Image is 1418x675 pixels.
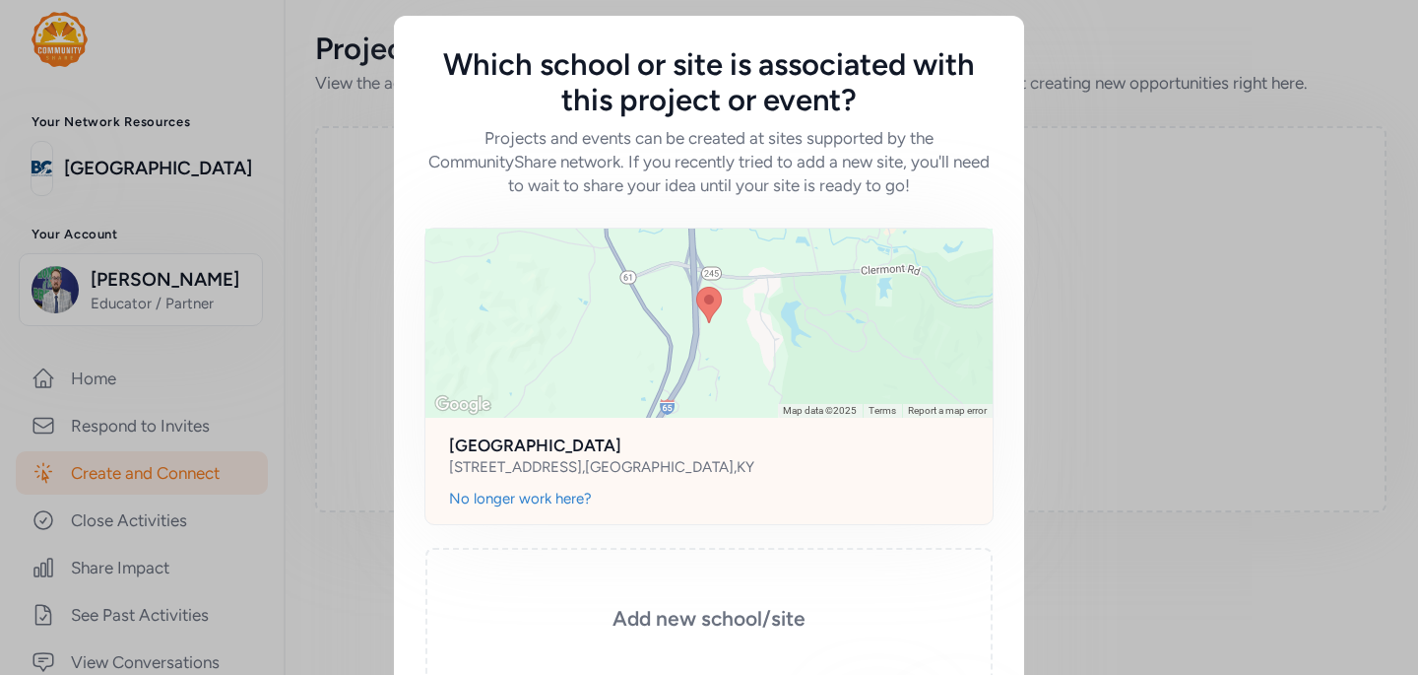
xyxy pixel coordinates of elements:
h3: Add new school/site [475,605,943,633]
h5: Which school or site is associated with this project or event? [425,47,993,118]
h2: [GEOGRAPHIC_DATA] [449,434,969,457]
a: Terms (opens in new tab) [869,405,896,416]
a: Report a map error [908,405,987,416]
h6: Projects and events can be created at sites supported by the CommunityShare network. If you recen... [425,126,993,197]
div: No longer work here? [449,489,592,508]
div: [STREET_ADDRESS] , [GEOGRAPHIC_DATA] , KY [449,457,754,477]
img: Google [430,392,495,418]
a: Open this area in Google Maps (opens a new window) [430,392,495,418]
span: Map data ©2025 [783,405,857,416]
